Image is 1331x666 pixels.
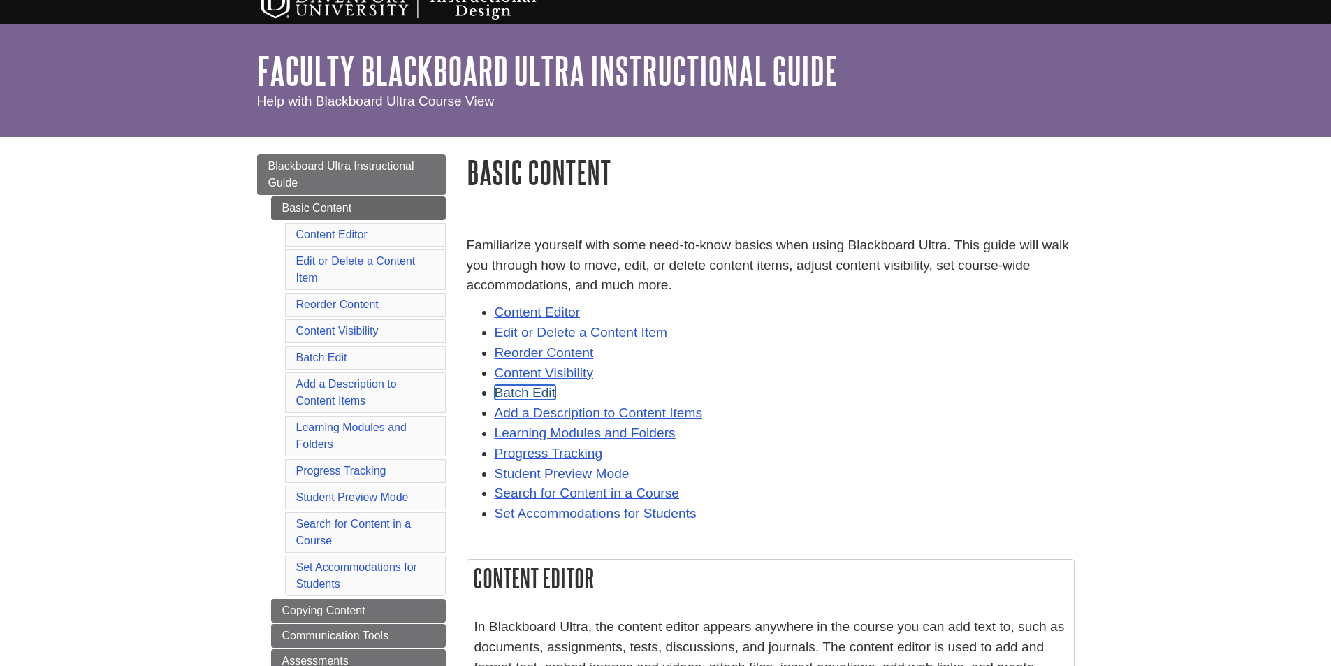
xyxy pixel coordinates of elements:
[296,298,379,310] a: Reorder Content
[257,94,495,108] span: Help with Blackboard Ultra Course View
[296,421,407,450] a: Learning Modules and Folders
[495,345,594,360] a: Reorder Content
[495,486,680,500] a: Search for Content in a Course
[495,325,667,340] a: Edit or Delete a Content Item
[271,196,446,220] a: Basic Content
[467,236,1075,296] p: Familiarize yourself with some need-to-know basics when using Blackboard Ultra. This guide will w...
[495,365,594,380] a: Content Visibility
[296,325,379,337] a: Content Visibility
[467,154,1075,190] h1: Basic Content
[296,352,347,363] a: Batch Edit
[271,624,446,648] a: Communication Tools
[271,599,446,623] a: Copying Content
[495,426,676,440] a: Learning Modules and Folders
[296,561,417,590] a: Set Accommodations for Students
[495,305,581,319] a: Content Editor
[296,378,397,407] a: Add a Description to Content Items
[495,446,603,461] a: Progress Tracking
[495,405,703,420] a: Add a Description to Content Items
[495,385,555,400] a: Batch Edit
[296,465,386,477] a: Progress Tracking
[268,160,414,189] span: Blackboard Ultra Instructional Guide
[296,255,416,284] a: Edit or Delete a Content Item
[257,154,446,195] a: Blackboard Ultra Instructional Guide
[495,466,630,481] a: Student Preview Mode
[296,229,368,240] a: Content Editor
[495,506,697,521] a: Set Accommodations for Students
[257,49,838,92] a: Faculty Blackboard Ultra Instructional Guide
[296,491,409,503] a: Student Preview Mode
[467,560,1074,597] h2: Content Editor
[296,518,412,546] a: Search for Content in a Course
